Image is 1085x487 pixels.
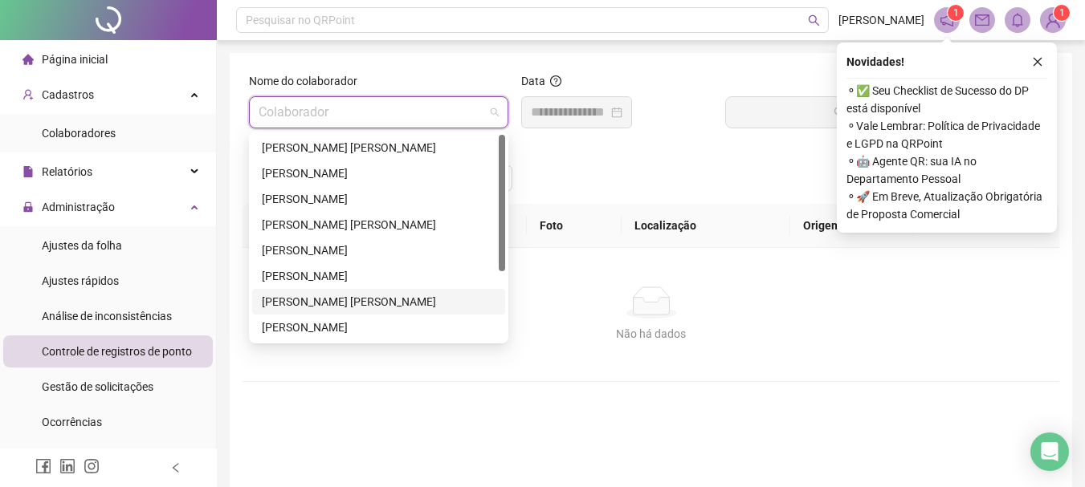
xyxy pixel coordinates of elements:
span: 1 [953,7,959,18]
div: [PERSON_NAME] [262,319,496,336]
div: MARCIA ROBERTA CREMONESI MAZZARDO [252,263,505,289]
div: Open Intercom Messenger [1030,432,1069,471]
span: instagram [84,458,100,474]
div: [PERSON_NAME] [262,241,496,259]
button: Buscar registros [725,96,1053,128]
span: question-circle [550,75,561,87]
div: [PERSON_NAME] [PERSON_NAME] [262,293,496,310]
div: KARINA DE ALMEIDA BISPO [252,212,505,237]
div: Não há dados [262,325,1040,343]
span: Cadastros [42,88,94,101]
div: [PERSON_NAME] [262,267,496,285]
span: [PERSON_NAME] [838,11,924,29]
div: MATEUS CANTEIRO GONÇALVES [252,289,505,315]
th: Localização [622,204,791,248]
span: Colaboradores [42,127,116,140]
span: Ajustes rápidos [42,274,119,287]
label: Nome do colaborador [249,72,368,90]
th: Foto [527,204,622,248]
div: RUBENS KAZUO SHIMIZU [252,315,505,340]
div: [PERSON_NAME] [PERSON_NAME] [262,139,496,156]
div: [PERSON_NAME] [262,164,496,182]
span: facebook [35,458,51,474]
div: GUILHERME FLORES [252,160,505,186]
span: Gestão de solicitações [42,380,153,393]
div: JEFERSON PEREIRA GONÇALVES [252,186,505,212]
span: mail [975,13,989,27]
span: 1 [1059,7,1065,18]
span: Página inicial [42,53,108,66]
span: linkedin [59,458,75,474]
span: Relatórios [42,165,92,178]
span: close [1032,56,1043,67]
span: Ajustes da folha [42,239,122,252]
span: search [808,14,820,26]
span: ⚬ Vale Lembrar: Política de Privacidade e LGPD na QRPoint [846,117,1047,152]
span: Administração [42,201,115,213]
span: Novidades ! [846,53,904,71]
sup: Atualize o seu contato no menu Meus Dados [1054,5,1070,21]
span: home [22,54,34,65]
th: Origem [790,204,913,248]
span: lock [22,201,34,213]
div: MARCELO MIYASAKI [252,237,505,263]
span: Análise de inconsistências [42,310,172,323]
span: ⚬ 🤖 Agente QR: sua IA no Departamento Pessoal [846,152,1047,188]
span: user-add [22,89,34,100]
sup: 1 [948,5,964,21]
span: Ocorrências [42,416,102,428]
span: ⚬ ✅ Seu Checklist de Sucesso do DP está disponível [846,82,1047,117]
div: FABIO DA SILVEIRA DUARTE [252,135,505,160]
span: ⚬ 🚀 Em Breve, Atualização Obrigatória de Proposta Comercial [846,188,1047,223]
span: left [170,462,182,473]
span: bell [1010,13,1025,27]
span: Controle de registros de ponto [42,345,192,358]
span: file [22,166,34,177]
img: 86960 [1041,8,1065,32]
span: notification [940,13,954,27]
div: [PERSON_NAME] [262,190,496,208]
span: Data [521,75,545,87]
div: [PERSON_NAME] [PERSON_NAME] [262,216,496,233]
